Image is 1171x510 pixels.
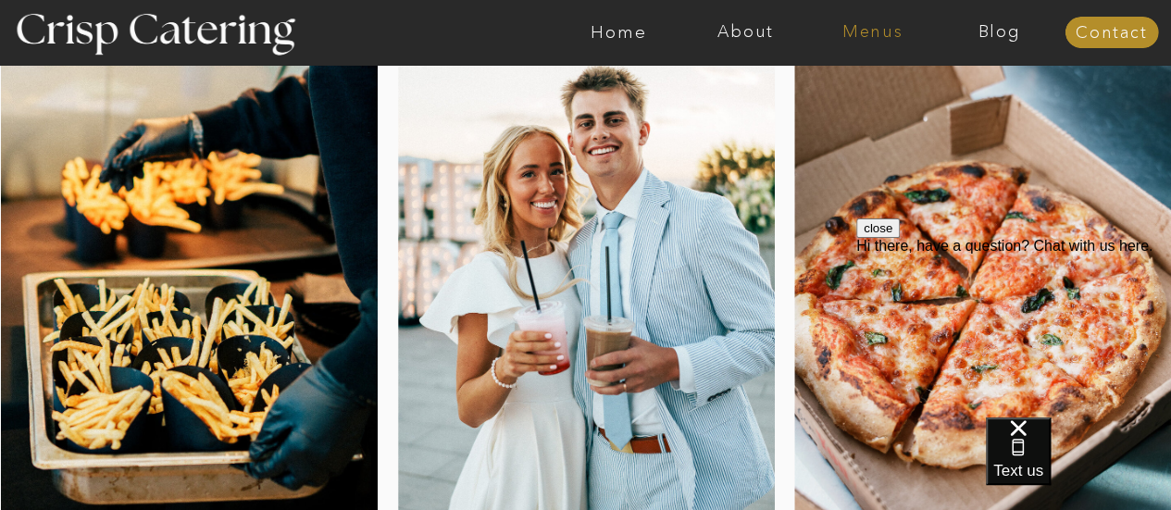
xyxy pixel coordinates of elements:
[936,23,1063,42] a: Blog
[809,23,936,42] a: Menus
[856,218,1171,441] iframe: podium webchat widget prompt
[986,417,1171,510] iframe: podium webchat widget bubble
[682,23,809,42] a: About
[555,23,682,42] a: Home
[1065,24,1158,43] a: Contact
